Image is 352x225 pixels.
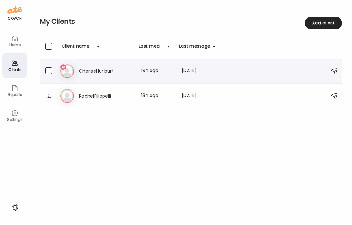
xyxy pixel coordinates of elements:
[182,92,215,100] div: [DATE]
[179,43,210,53] div: Last message
[45,92,53,100] div: 2.
[4,93,26,97] div: Reports
[141,92,174,100] div: 18h ago
[8,16,22,21] div: coach
[141,67,174,75] div: 19h ago
[4,117,26,122] div: Settings
[79,92,134,100] h3: RachelFilippelli
[4,68,26,72] div: Clients
[305,17,342,29] div: Add client
[79,67,134,75] h3: CheriseHurlburt
[40,17,342,26] h2: My Clients
[62,43,90,53] div: Client name
[4,43,26,47] div: Home
[7,5,22,15] img: ate
[139,43,160,53] div: Last meal
[182,67,215,75] div: [DATE]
